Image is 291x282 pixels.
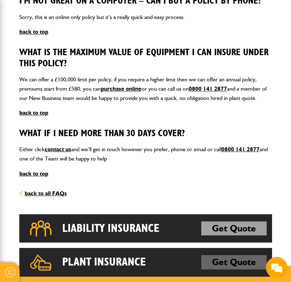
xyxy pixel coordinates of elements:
a: back to top [19,109,48,116]
p: Sorry, this is an online only policy but it’s a really quick and easy process. [19,13,272,22]
div: Minimize live chat window [117,4,134,21]
a: Get Quote [201,255,267,269]
p: Either click and we’ll get in touch however you prefer, phone or email or call and one of the Tea... [19,145,272,163]
a: back to top [19,28,48,35]
a: back to all FAQs [19,190,67,197]
a: purchase online [101,85,142,92]
textarea: Type your message and hit 'Enter' [9,130,130,215]
h3: What if I need more than 30 Days cover? [19,128,272,139]
img: d_20077148190_company_1631870298795_20077148190 [12,40,30,50]
a: 0800 141 2877 [189,85,227,92]
input: Enter your phone number [9,109,130,124]
a: back to top [19,170,48,177]
p: We can offer a £100,000 limit per policy, if you require a higher limit then we can offer an annu... [19,75,272,102]
em: Start Chat [97,221,130,230]
h2: Plant Insurance [62,255,146,269]
input: Enter your last name [9,66,130,82]
h2: Liability Insurance [62,221,159,236]
a: 0800 141 2877 [221,146,260,153]
input: Enter your email address [9,87,130,103]
div: Chat with us now [37,40,120,49]
a: contact us [45,146,71,153]
h3: What is the Maximum Value of equipment I can insure under this policy? [19,47,272,69]
a: Get Quote [201,221,267,236]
